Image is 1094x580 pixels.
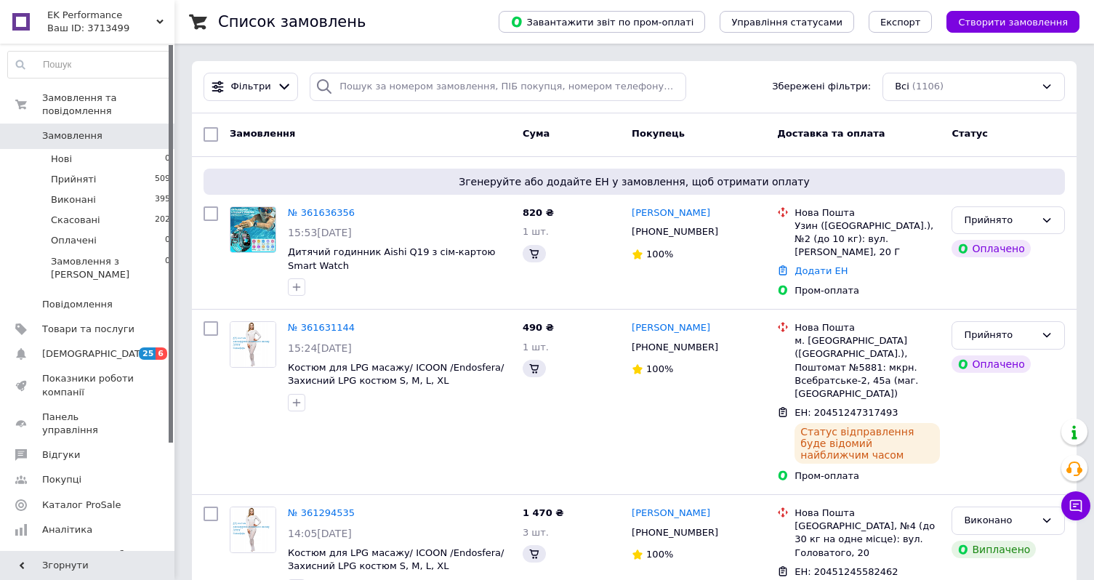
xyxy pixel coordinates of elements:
span: 0 [165,234,170,247]
div: Нова Пошта [795,321,940,334]
span: 0 [165,153,170,166]
div: Прийнято [964,328,1035,343]
span: 1 470 ₴ [523,507,563,518]
span: 6 [156,347,167,360]
input: Пошук за номером замовлення, ПІБ покупця, номером телефону, Email, номером накладної [310,73,686,101]
a: Фото товару [230,321,276,368]
div: м. [GEOGRAPHIC_DATA] ([GEOGRAPHIC_DATA].), Поштомат №5881: мкрн. Всебратське-2, 45а (маг. [GEOGRA... [795,334,940,400]
button: Створити замовлення [946,11,1079,33]
div: Пром-оплата [795,284,940,297]
span: 25 [139,347,156,360]
span: Виконані [51,193,96,206]
span: ЕН: 20451247317493 [795,407,898,418]
span: Оплачені [51,234,97,247]
span: ЕН: 20451245582462 [795,566,898,577]
span: Згенеруйте або додайте ЕН у замовлення, щоб отримати оплату [209,174,1059,189]
div: Виплачено [952,541,1036,558]
button: Експорт [869,11,933,33]
span: Замовлення [230,128,295,139]
span: Замовлення [42,129,102,142]
span: 820 ₴ [523,207,554,218]
span: 0 [165,255,170,281]
button: Чат з покупцем [1061,491,1090,520]
div: [PHONE_NUMBER] [629,338,721,357]
a: [PERSON_NAME] [632,507,710,520]
span: (1106) [912,81,944,92]
a: № 361294535 [288,507,355,518]
div: Статус відправлення буде відомий найближчим часом [795,423,940,464]
span: Всі [895,80,909,94]
a: № 361631144 [288,322,355,333]
a: Додати ЕН [795,265,848,276]
div: Пром-оплата [795,470,940,483]
div: Нова Пошта [795,507,940,520]
span: Відгуки [42,448,80,462]
button: Управління статусами [720,11,854,33]
button: Завантажити звіт по пром-оплаті [499,11,705,33]
span: Створити замовлення [958,17,1068,28]
span: 15:24[DATE] [288,342,352,354]
span: Скасовані [51,214,100,227]
a: Фото товару [230,507,276,553]
img: Фото товару [230,207,275,252]
input: Пошук [8,52,171,78]
div: [PHONE_NUMBER] [629,222,721,241]
span: Замовлення з [PERSON_NAME] [51,255,165,281]
a: Костюм для LPG масажу/ ICOON /Endosfera/ Захисний LPG костюм S, M, L, XL [288,547,504,572]
span: 100% [646,549,673,560]
a: Створити замовлення [932,16,1079,27]
span: Замовлення та повідомлення [42,92,174,118]
div: Оплачено [952,355,1030,373]
span: Показники роботи компанії [42,372,134,398]
div: [GEOGRAPHIC_DATA], №4 (до 30 кг на одне місце): вул. Головатого, 20 [795,520,940,560]
a: № 361636356 [288,207,355,218]
span: Фільтри [231,80,271,94]
span: Інструменти веб-майстра та SEO [42,548,134,574]
a: [PERSON_NAME] [632,321,710,335]
div: [PHONE_NUMBER] [629,523,721,542]
span: Завантажити звіт по пром-оплаті [510,15,693,28]
img: Фото товару [230,507,275,552]
div: Нова Пошта [795,206,940,219]
span: 1 шт. [523,226,549,237]
span: 509 [155,173,170,186]
span: Покупці [42,473,81,486]
span: Cума [523,128,550,139]
span: Покупець [632,128,685,139]
div: Оплачено [952,240,1030,257]
span: [DEMOGRAPHIC_DATA] [42,347,150,361]
span: 100% [646,249,673,259]
div: Узин ([GEOGRAPHIC_DATA].), №2 (до 10 кг): вул. [PERSON_NAME], 20 Г [795,219,940,259]
span: Каталог ProSale [42,499,121,512]
span: Товари та послуги [42,323,134,336]
a: [PERSON_NAME] [632,206,710,220]
span: Доставка та оплата [777,128,885,139]
span: EK Performance [47,9,156,22]
span: 100% [646,363,673,374]
span: Панель управління [42,411,134,437]
h1: Список замовлень [218,13,366,31]
span: 14:05[DATE] [288,528,352,539]
span: 1 шт. [523,342,549,353]
span: 3 шт. [523,527,549,538]
span: Збережені фільтри: [772,80,871,94]
a: Костюм для LPG масажу/ ICOON /Endosfera/ Захисний LPG костюм S, M, L, XL [288,362,504,387]
div: Прийнято [964,213,1035,228]
a: Дитячий годинник Aishi Q19 з сім-картою Smart Watch [288,246,495,271]
span: 15:53[DATE] [288,227,352,238]
div: Ваш ID: 3713499 [47,22,174,35]
span: Статус [952,128,988,139]
span: 395 [155,193,170,206]
div: Виконано [964,513,1035,528]
span: Управління статусами [731,17,842,28]
img: Фото товару [230,322,275,366]
a: Фото товару [230,206,276,253]
span: Прийняті [51,173,96,186]
span: 490 ₴ [523,322,554,333]
span: Експорт [880,17,921,28]
span: Нові [51,153,72,166]
span: Повідомлення [42,298,113,311]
